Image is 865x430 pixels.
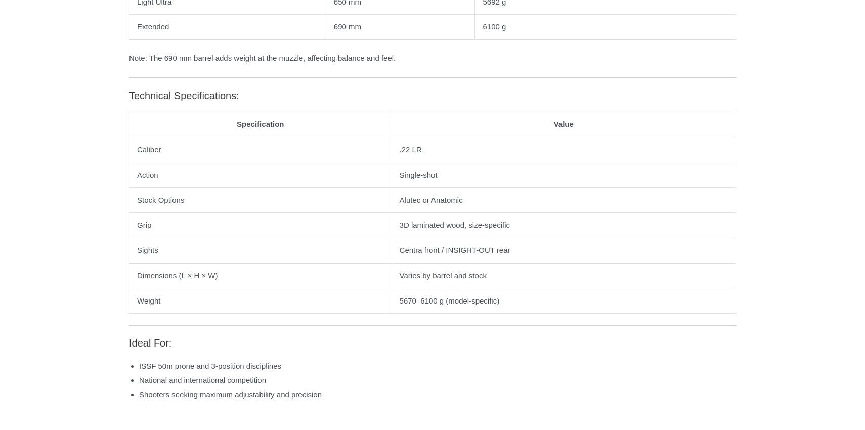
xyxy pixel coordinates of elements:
td: Alutec or Anatomic [392,188,736,213]
li: ISSF 50m prone and 3-position disciplines [139,359,736,373]
h4: Technical Specifications: [129,90,736,102]
td: Grip [129,213,392,238]
td: Single-shot [392,162,736,188]
td: Action [129,162,392,188]
li: Shooters seeking maximum adjustability and precision [139,388,736,402]
p: Note: The 690 mm barrel adds weight at the muzzle, affecting balance and feel. [129,51,736,65]
h4: Ideal For: [129,337,736,349]
li: National and international competition [139,373,736,388]
th: Value [392,112,736,138]
td: Stock Options [129,188,392,213]
td: Sights [129,238,392,264]
td: 6100 g [475,15,736,40]
th: Specification [129,112,392,138]
td: Weight [129,288,392,314]
td: 690 mm [326,15,475,40]
td: .22 LR [392,137,736,162]
td: 5670–6100 g (model-specific) [392,288,736,314]
td: Extended [129,15,326,40]
td: Varies by barrel and stock [392,264,736,289]
td: Caliber [129,137,392,162]
td: Dimensions (L × H × W) [129,264,392,289]
td: 3D laminated wood, size-specific [392,213,736,238]
td: Centra front / INSIGHT-OUT rear [392,238,736,264]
